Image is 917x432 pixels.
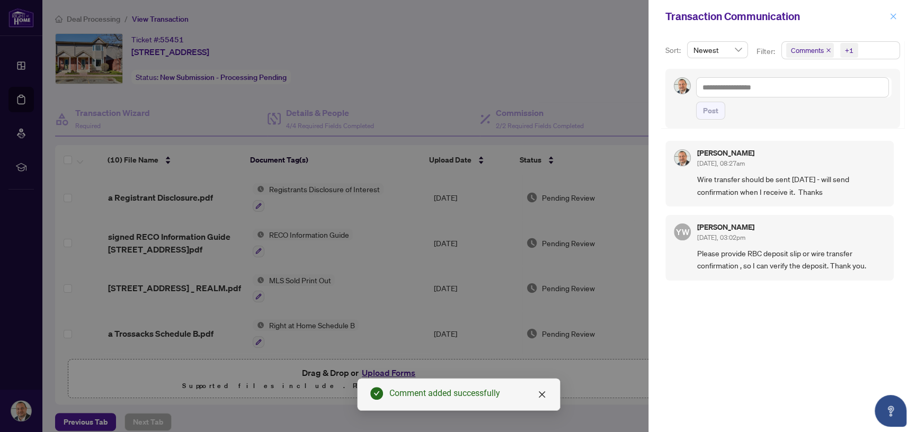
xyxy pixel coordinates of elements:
[697,173,885,198] span: Wire transfer should be sent [DATE] - will send confirmation when I receive it. Thanks
[370,387,383,400] span: check-circle
[875,395,906,427] button: Open asap
[674,150,690,166] img: Profile Icon
[889,13,897,20] span: close
[665,44,683,56] p: Sort:
[826,48,831,53] span: close
[786,43,834,58] span: Comments
[756,46,777,57] p: Filter:
[536,389,548,400] a: Close
[665,8,886,24] div: Transaction Communication
[697,149,754,157] h5: [PERSON_NAME]
[389,387,547,400] div: Comment added successfully
[697,223,754,231] h5: [PERSON_NAME]
[693,42,742,58] span: Newest
[674,78,690,94] img: Profile Icon
[845,45,853,56] div: +1
[697,233,745,241] span: [DATE], 03:02pm
[696,102,725,120] button: Post
[676,226,689,238] span: YW
[791,45,824,56] span: Comments
[538,390,546,399] span: close
[697,159,745,167] span: [DATE], 08:27am
[697,247,885,272] span: Please provide RBC deposit slip or wire transfer confirmation , so I can verify the deposit. Than...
